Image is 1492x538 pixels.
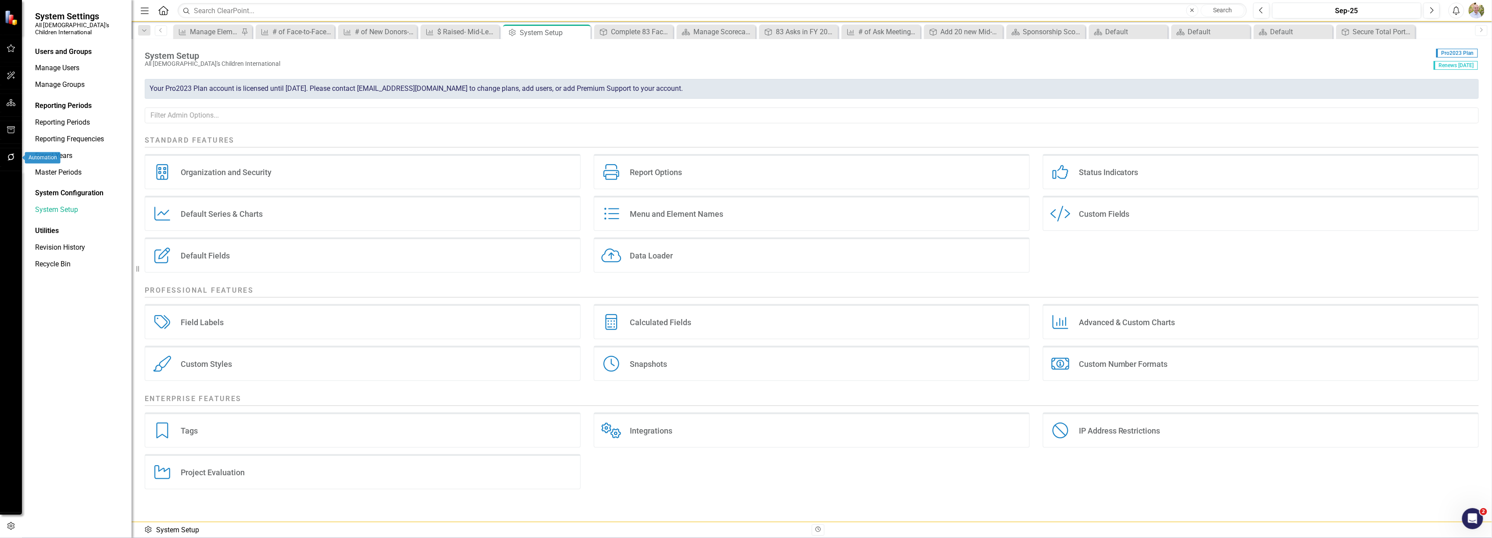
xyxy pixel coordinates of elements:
[181,359,232,369] div: Custom Styles
[630,359,667,369] div: Snapshots
[355,26,415,37] div: # of New Donors- Mid-Level
[844,26,918,37] a: # of Ask Meetings- Mid-Level
[1091,26,1166,37] a: Default
[181,209,263,219] div: Default Series & Charts
[761,26,836,37] a: 83 Asks in FY 2026
[145,61,1429,67] div: All [DEMOGRAPHIC_DATA]'s Children International
[630,251,673,261] div: Data Loader
[1009,26,1083,37] a: Sponsorship Scorecard
[630,209,723,219] div: Menu and Element Names
[35,11,123,22] span: System Settings
[190,26,239,37] div: Manage Elements
[35,63,123,73] a: Manage Users
[272,26,332,37] div: # of Face-to-Face Meetings- Mid-Level
[1213,7,1232,14] span: Search
[1434,61,1478,70] span: Renews [DATE]
[35,188,123,198] div: System Configuration
[35,259,123,269] a: Recycle Bin
[630,426,672,436] div: Integrations
[1469,3,1485,18] img: Nate Dawson
[1339,26,1413,37] a: Secure Total Portfolio Giving of $330,000 in FY 2026
[1353,26,1413,37] div: Secure Total Portfolio Giving of $330,000 in FY 2026
[1256,26,1331,37] a: Default
[1079,359,1168,369] div: Custom Number Formats
[145,286,1479,298] h2: Professional Features
[35,226,123,236] div: Utilities
[1271,26,1331,37] div: Default
[423,26,497,37] a: $ Raised- Mid-Level
[258,26,332,37] a: # of Face-to-Face Meetings- Mid-Level
[181,426,198,436] div: Tags
[1188,26,1248,37] div: Default
[35,243,123,253] a: Revision History
[596,26,671,37] a: Complete 83 Face to Face meetings in FY 2026 (Face to Face/Virtual Contact)
[35,22,123,36] small: All [DEMOGRAPHIC_DATA]'s Children International
[1079,167,1139,177] div: Status Indicators
[4,10,20,25] img: ClearPoint Strategy
[776,26,836,37] div: 83 Asks in FY 2026
[630,317,691,327] div: Calculated Fields
[181,467,245,477] div: Project Evaluation
[1462,508,1483,529] iframe: Intercom live chat
[145,394,1479,406] h2: Enterprise Features
[1023,26,1083,37] div: Sponsorship Scorecard
[181,317,224,327] div: Field Labels
[175,26,239,37] a: Manage Elements
[181,167,271,177] div: Organization and Security
[1272,3,1421,18] button: Sep-25
[178,3,1247,18] input: Search ClearPoint...
[145,51,1429,61] div: System Setup
[25,152,61,164] div: Automation
[926,26,1001,37] a: Add 20 new Mid-Level Donors in FY 26
[520,27,589,38] div: System Setup
[35,205,123,215] a: System Setup
[1079,209,1130,219] div: Custom Fields
[35,168,123,178] a: Master Periods
[679,26,753,37] a: Manage Scorecards
[1480,508,1487,515] span: 2
[611,26,671,37] div: Complete 83 Face to Face meetings in FY 2026 (Face to Face/Virtual Contact)
[1174,26,1248,37] a: Default
[35,101,123,111] div: Reporting Periods
[35,80,123,90] a: Manage Groups
[35,118,123,128] a: Reporting Periods
[1106,26,1166,37] div: Default
[35,151,123,161] a: Fiscal Years
[858,26,918,37] div: # of Ask Meetings- Mid-Level
[1201,4,1245,17] button: Search
[145,108,1479,124] input: Filter Admin Options...
[693,26,753,37] div: Manage Scorecards
[144,525,805,535] div: System Setup
[340,26,415,37] a: # of New Donors- Mid-Level
[630,167,682,177] div: Report Options
[1079,426,1160,436] div: IP Address Restrictions
[145,136,1479,147] h2: Standard Features
[145,79,1479,99] div: Your Pro2023 Plan account is licensed until [DATE]. Please contact [EMAIL_ADDRESS][DOMAIN_NAME] t...
[1436,49,1478,57] span: Pro2023 Plan
[35,47,123,57] div: Users and Groups
[1079,317,1175,327] div: Advanced & Custom Charts
[35,134,123,144] a: Reporting Frequencies
[181,251,230,261] div: Default Fields
[1275,6,1418,16] div: Sep-25
[437,26,497,37] div: $ Raised- Mid-Level
[941,26,1001,37] div: Add 20 new Mid-Level Donors in FY 26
